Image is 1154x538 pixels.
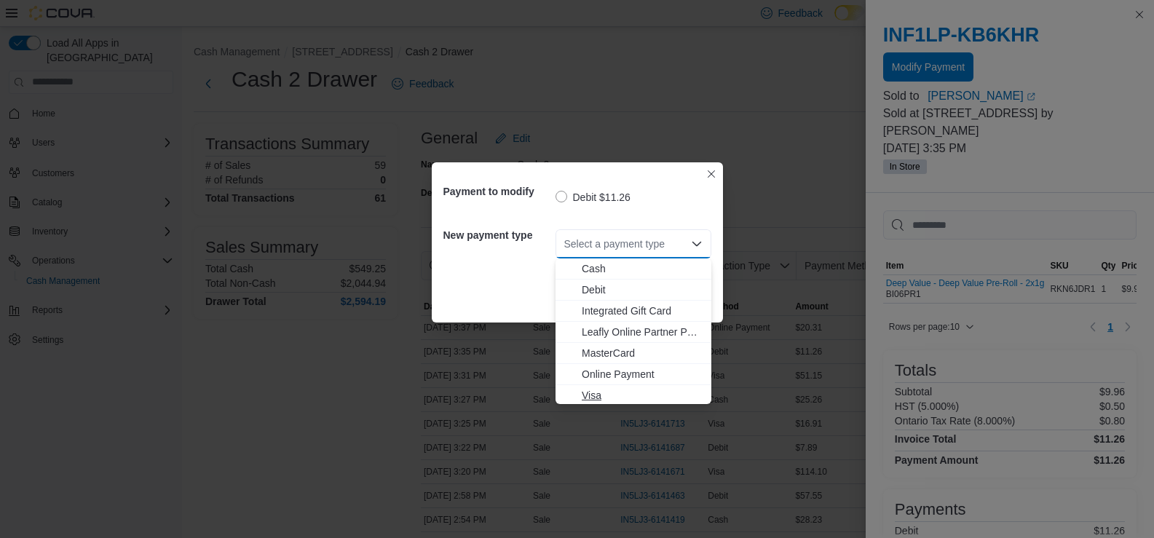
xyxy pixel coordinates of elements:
div: Choose from the following options [556,258,711,406]
button: MasterCard [556,343,711,364]
span: Visa [582,388,703,403]
h5: New payment type [443,221,553,250]
button: Leafly Online Partner Payment [556,322,711,343]
span: Integrated Gift Card [582,304,703,318]
span: MasterCard [582,346,703,360]
button: Integrated Gift Card [556,301,711,322]
span: Leafly Online Partner Payment [582,325,703,339]
span: Cash [582,261,703,276]
button: Cash [556,258,711,280]
label: Debit $11.26 [556,189,631,206]
h5: Payment to modify [443,177,553,206]
button: Closes this modal window [703,165,720,183]
button: Debit [556,280,711,301]
button: Visa [556,385,711,406]
span: Online Payment [582,367,703,381]
button: Close list of options [691,238,703,250]
input: Accessible screen reader label [564,235,566,253]
span: Debit [582,282,703,297]
button: Online Payment [556,364,711,385]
